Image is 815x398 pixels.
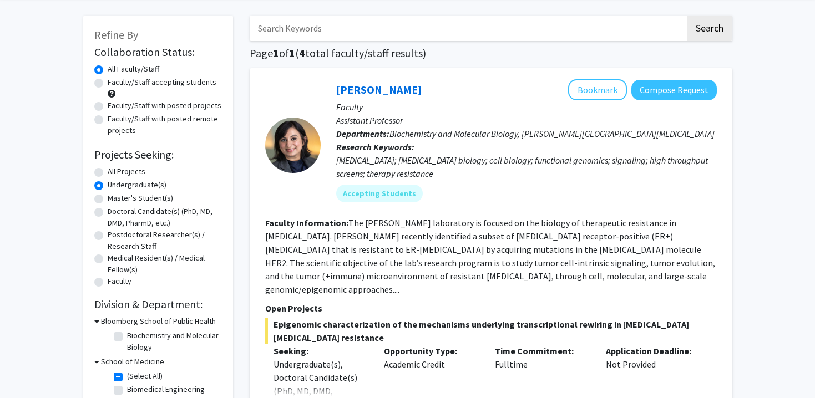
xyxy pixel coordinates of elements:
[336,83,422,96] a: [PERSON_NAME]
[127,330,219,353] label: Biochemistry and Molecular Biology
[127,370,163,382] label: (Select All)
[631,80,717,100] button: Compose Request to Utthara Nayar
[8,348,47,390] iframe: Chat
[108,206,222,229] label: Doctoral Candidate(s) (PhD, MD, DMD, PharmD, etc.)
[108,166,145,177] label: All Projects
[299,46,305,60] span: 4
[606,344,700,358] p: Application Deadline:
[336,128,389,139] b: Departments:
[94,45,222,59] h2: Collaboration Status:
[265,217,715,295] fg-read-more: The [PERSON_NAME] laboratory is focused on the biology of therapeutic resistance in [MEDICAL_DATA...
[265,302,717,315] p: Open Projects
[108,113,222,136] label: Faculty/Staff with posted remote projects
[568,79,627,100] button: Add Utthara Nayar to Bookmarks
[384,344,478,358] p: Opportunity Type:
[273,46,279,60] span: 1
[108,63,159,75] label: All Faculty/Staff
[108,192,173,204] label: Master's Student(s)
[250,16,685,41] input: Search Keywords
[108,76,216,88] label: Faculty/Staff accepting students
[108,179,166,191] label: Undergraduate(s)
[250,47,732,60] h1: Page of ( total faculty/staff results)
[94,298,222,311] h2: Division & Department:
[101,356,164,368] h3: School of Medicine
[289,46,295,60] span: 1
[336,154,717,180] div: [MEDICAL_DATA]; [MEDICAL_DATA] biology; cell biology; functional genomics; signaling; high throug...
[687,16,732,41] button: Search
[127,384,205,395] label: Biomedical Engineering
[389,128,715,139] span: Biochemistry and Molecular Biology, [PERSON_NAME][GEOGRAPHIC_DATA][MEDICAL_DATA]
[265,318,717,344] span: Epigenomic characterization of the mechanisms underlying transcriptional rewiring in [MEDICAL_DAT...
[336,141,414,152] b: Research Keywords:
[94,148,222,161] h2: Projects Seeking:
[108,100,221,111] label: Faculty/Staff with posted projects
[101,315,216,327] h3: Bloomberg School of Public Health
[495,344,589,358] p: Time Commitment:
[108,229,222,252] label: Postdoctoral Researcher(s) / Research Staff
[265,217,348,228] b: Faculty Information:
[108,275,131,287] label: Faculty
[94,28,138,42] span: Refine By
[336,185,423,202] mat-chip: Accepting Students
[108,252,222,275] label: Medical Resident(s) / Medical Fellow(s)
[336,114,717,127] p: Assistant Professor
[336,100,717,114] p: Faculty
[274,344,368,358] p: Seeking:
